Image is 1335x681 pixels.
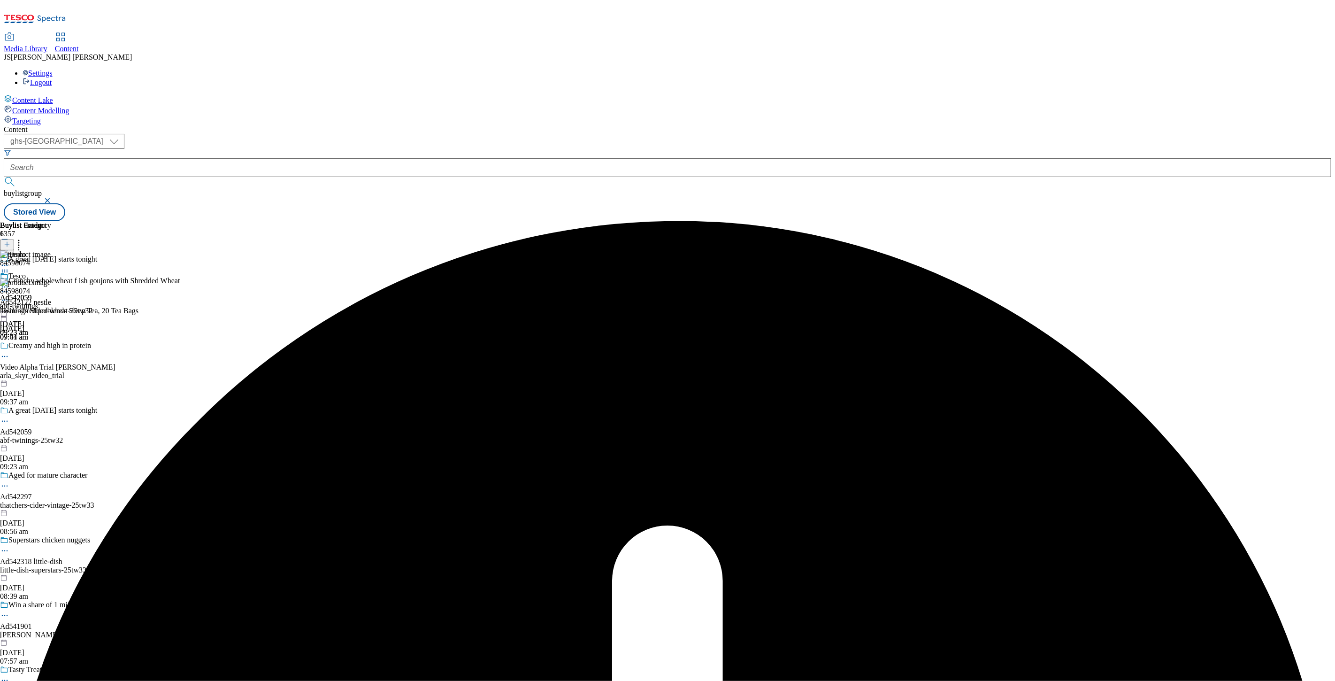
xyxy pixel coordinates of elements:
a: Content Modelling [4,105,1331,115]
span: Content Lake [12,96,53,104]
a: Content Lake [4,94,1331,105]
span: Targeting [12,117,41,125]
svg: Search Filters [4,149,11,156]
button: Stored View [4,203,65,221]
div: Aged for mature character [8,471,87,480]
span: Content [55,45,79,53]
a: Logout [23,78,52,86]
a: Settings [23,69,53,77]
span: Media Library [4,45,47,53]
span: JS [4,53,11,61]
input: Search [4,158,1331,177]
span: buylistgroup [4,189,42,197]
a: Content [55,33,79,53]
div: Tasty Treats for dogs [8,666,71,674]
span: [PERSON_NAME] [PERSON_NAME] [11,53,132,61]
div: Win a share of 1 million clubcard points [8,601,130,609]
span: Content Modelling [12,107,69,115]
div: Creamy and high in protein [8,341,91,350]
a: Targeting [4,115,1331,125]
div: Content [4,125,1331,134]
div: Superstars chicken nuggets [8,536,90,544]
a: Media Library [4,33,47,53]
div: A great [DATE] starts tonight [8,406,97,415]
